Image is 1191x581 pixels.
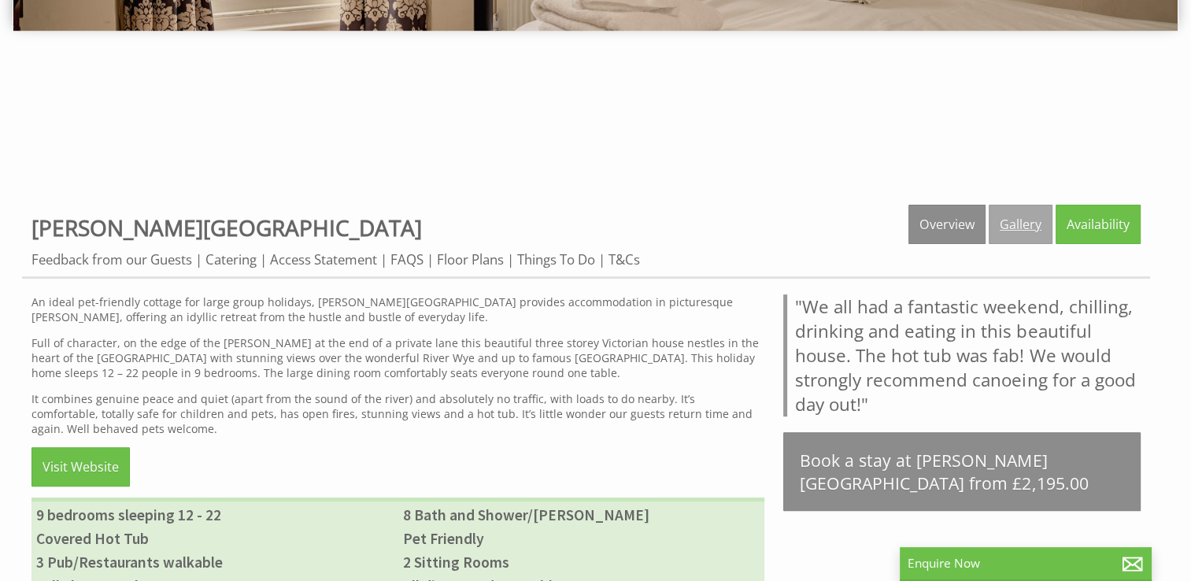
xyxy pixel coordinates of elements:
[205,250,257,268] a: Catering
[31,527,398,550] li: Covered Hot Tub
[31,250,192,268] a: Feedback from our Guests
[9,72,1182,190] iframe: Customer reviews powered by Trustpilot
[31,213,422,242] a: [PERSON_NAME][GEOGRAPHIC_DATA]
[398,527,765,550] li: Pet Friendly
[908,555,1144,572] p: Enquire Now
[989,205,1052,244] a: Gallery
[783,294,1141,416] blockquote: "We all had a fantastic weekend, chilling, drinking and eating in this beautiful house. The hot t...
[31,447,130,487] a: Visit Website
[31,335,764,380] p: Full of character, on the edge of the [PERSON_NAME] at the end of a private lane this beautiful t...
[1056,205,1141,244] a: Availability
[398,503,765,527] li: 8 Bath and Shower/[PERSON_NAME]
[908,205,986,244] a: Overview
[31,391,764,436] p: It combines genuine peace and quiet (apart from the sound of the river) and absolutely no traffic...
[783,432,1141,511] a: Book a stay at [PERSON_NAME][GEOGRAPHIC_DATA] from £2,195.00
[437,250,504,268] a: Floor Plans
[398,550,765,574] li: 2 Sitting Rooms
[270,250,377,268] a: Access Statement
[517,250,595,268] a: Things To Do
[608,250,640,268] a: T&Cs
[31,294,764,324] p: An ideal pet-friendly cottage for large group holidays, [PERSON_NAME][GEOGRAPHIC_DATA] provides a...
[390,250,424,268] a: FAQS
[31,503,398,527] li: 9 bedrooms sleeping 12 - 22
[31,550,398,574] li: 3 Pub/Restaurants walkable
